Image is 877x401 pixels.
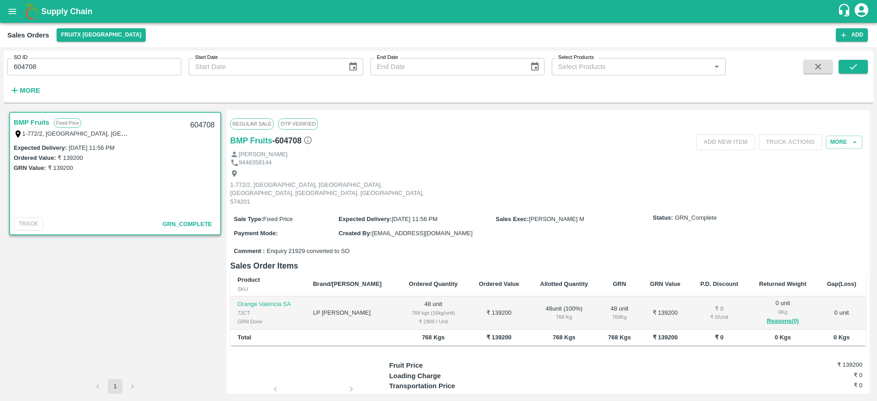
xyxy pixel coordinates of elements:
b: Returned Weight [759,280,807,287]
input: Enter SO ID [7,58,181,75]
b: Ordered Value [479,280,519,287]
p: Fruit Price [389,360,507,370]
b: Supply Chain [41,7,92,16]
p: [PERSON_NAME] [239,150,288,159]
p: Transportation Price [389,381,507,391]
span: [DATE] 11:56 PM [392,216,438,222]
span: OTP VERIFIED [278,118,318,129]
div: GRN Done [238,317,298,326]
label: Status: [653,214,673,222]
b: 768 Kgs [553,334,576,341]
div: customer-support [837,3,853,20]
label: GRN Value: [14,164,46,171]
label: Created By : [338,230,372,237]
div: ₹ 0 [697,305,741,313]
div: 768 Kg [537,313,592,321]
b: Product [238,276,260,283]
button: Select DC [57,28,146,42]
b: 0 Kgs [834,334,850,341]
a: BMP Fruits [230,134,272,147]
td: 0 unit [817,296,866,330]
label: End Date [377,54,398,61]
label: ₹ 139200 [58,154,83,161]
b: ₹ 139200 [653,334,678,341]
div: 768 Kg [606,313,633,321]
span: GRN_Complete [163,221,212,227]
label: Ordered Value: [14,154,56,161]
b: 768 Kgs [422,334,445,341]
span: Regular Sale [230,118,274,129]
p: Orange Valencia SA [238,300,298,309]
button: Choose date [526,58,544,75]
label: Comment : [234,247,265,256]
div: 48 unit [606,305,633,322]
label: Payment Mode : [234,230,278,237]
b: GRN [613,280,626,287]
input: End Date [370,58,523,75]
span: Fixed Price [263,216,293,222]
button: More [826,136,862,149]
div: Sales Orders [7,29,49,41]
nav: pagination navigation [89,379,141,394]
td: ₹ 139200 [469,296,529,330]
b: ₹ 139200 [486,334,512,341]
p: Loading Charge [389,371,507,381]
b: Ordered Quantity [409,280,458,287]
div: 48 unit ( 100 %) [537,305,592,322]
button: Reasons(0) [755,316,810,327]
h6: Sales Order Items [230,259,866,272]
b: Brand/[PERSON_NAME] [313,280,381,287]
label: Select Products [558,54,594,61]
div: 0 unit [755,299,810,327]
td: 48 unit [398,296,468,330]
img: logo [23,2,41,21]
div: 768 kgs (16kg/unit) [405,309,461,317]
label: SO ID [14,54,27,61]
span: [EMAIL_ADDRESS][DOMAIN_NAME] [372,230,472,237]
label: Sales Exec : [496,216,528,222]
button: page 1 [108,379,122,394]
input: Select Products [555,61,708,73]
b: GRN Value [650,280,680,287]
span: Enquiry 21929 converted to SO [267,247,349,256]
div: 72CT [238,309,298,317]
p: 1-772/2, [GEOGRAPHIC_DATA], [GEOGRAPHIC_DATA], [GEOGRAPHIC_DATA], [GEOGRAPHIC_DATA], [GEOGRAPHIC_... [230,181,436,206]
span: [PERSON_NAME] M [529,216,584,222]
button: Choose date [344,58,362,75]
b: 0 Kgs [775,334,791,341]
b: ₹ 0 [715,334,724,341]
td: ₹ 139200 [640,296,690,330]
label: ₹ 139200 [48,164,73,171]
div: ₹ 2900 / Unit [405,317,461,326]
div: account of current user [853,2,870,21]
div: ₹ 0 / Unit [697,313,741,321]
strong: More [20,87,40,94]
div: 604708 [185,115,220,136]
h6: ₹ 0 [783,371,862,380]
a: Supply Chain [41,5,837,18]
label: Sale Type : [234,216,263,222]
p: Fixed Price [54,118,81,128]
h6: ₹ 139200 [783,360,862,369]
div: 0 Kg [755,308,810,316]
button: Open [711,61,723,73]
label: 1-772/2, [GEOGRAPHIC_DATA], [GEOGRAPHIC_DATA], [GEOGRAPHIC_DATA], [GEOGRAPHIC_DATA], [GEOGRAPHIC_... [22,130,391,137]
p: 9448358144 [239,158,272,167]
b: Allotted Quantity [540,280,588,287]
b: 768 Kgs [608,334,631,341]
a: BMP Fruits [14,116,49,128]
b: Total [238,334,251,341]
label: Expected Delivery : [338,216,391,222]
label: Expected Delivery : [14,144,67,151]
h6: ₹ 0 [783,381,862,390]
input: Start Date [189,58,341,75]
div: SKU [238,285,298,293]
button: More [7,83,42,98]
label: [DATE] 11:56 PM [69,144,114,151]
button: Add [836,28,868,42]
td: LP [PERSON_NAME] [306,296,398,330]
span: GRN_Complete [675,214,717,222]
label: Start Date [195,54,218,61]
b: P.D. Discount [700,280,738,287]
